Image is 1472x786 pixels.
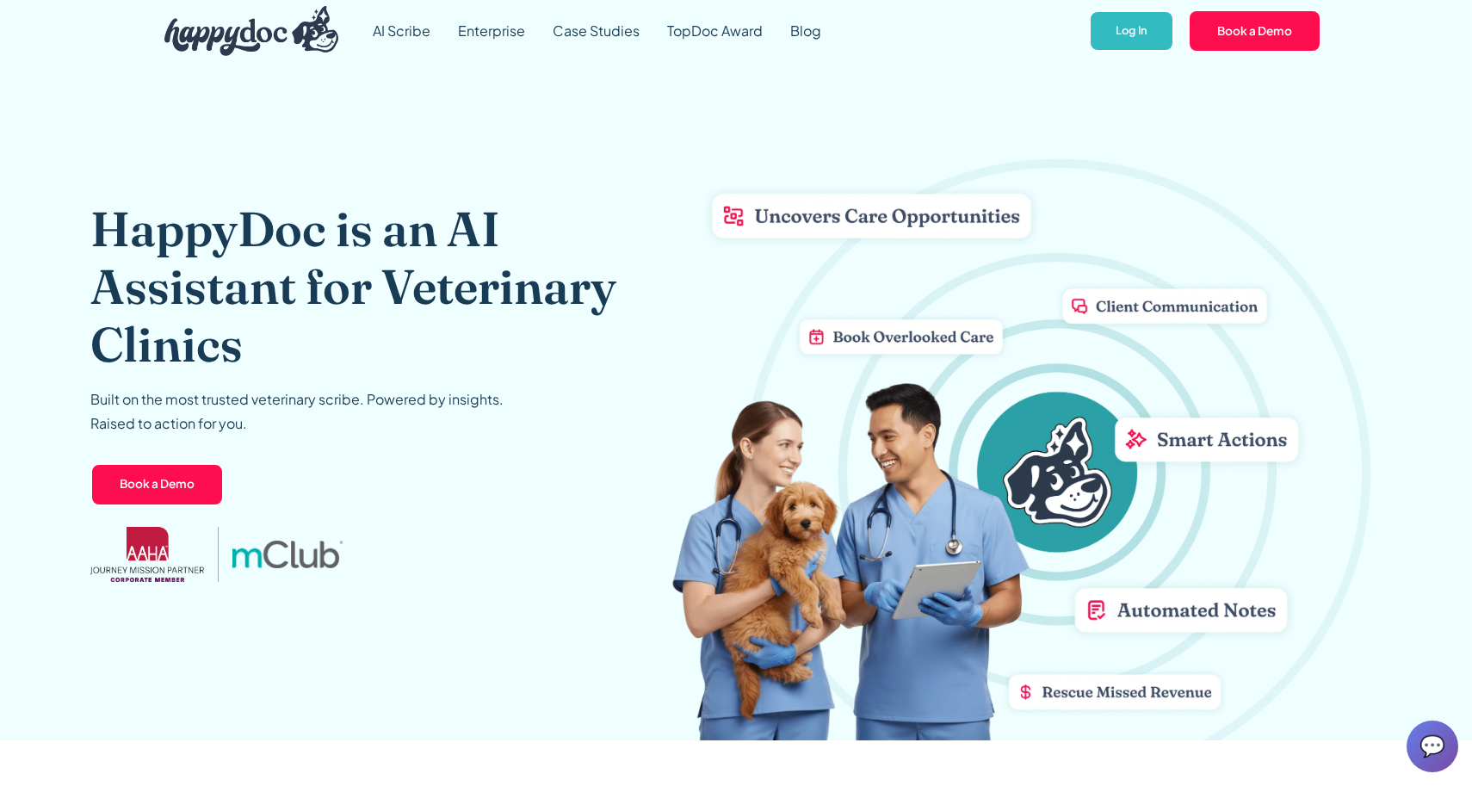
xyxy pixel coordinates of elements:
p: Built on the most trusted veterinary scribe. Powered by insights. Raised to action for you. [90,387,504,436]
img: AAHA Advantage logo [90,527,204,582]
a: Log In [1089,10,1174,53]
a: Book a Demo [90,463,224,506]
img: HappyDoc Logo: A happy dog with his ear up, listening. [164,6,338,56]
a: Book a Demo [1188,9,1321,53]
a: home [151,2,338,60]
h1: HappyDoc is an AI Assistant for Veterinary Clinics [90,200,671,374]
img: mclub logo [232,541,343,568]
